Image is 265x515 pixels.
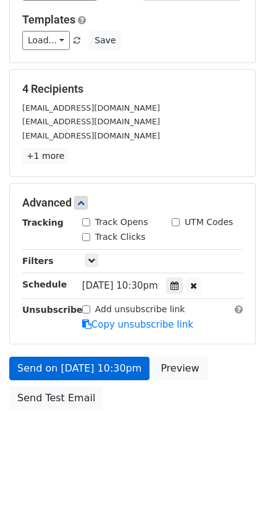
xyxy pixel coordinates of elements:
strong: Tracking [22,218,64,228]
label: Add unsubscribe link [95,303,185,316]
a: Send on [DATE] 10:30pm [9,357,149,380]
a: Preview [153,357,207,380]
span: [DATE] 10:30pm [82,280,158,291]
button: Save [89,31,121,50]
a: Copy unsubscribe link [82,319,193,330]
small: [EMAIL_ADDRESS][DOMAIN_NAME] [22,131,160,140]
strong: Unsubscribe [22,305,83,315]
strong: Filters [22,256,54,266]
label: Track Opens [95,216,148,229]
a: Templates [22,13,75,26]
h5: 4 Recipients [22,82,243,96]
a: Send Test Email [9,386,103,410]
iframe: Chat Widget [203,456,265,515]
small: [EMAIL_ADDRESS][DOMAIN_NAME] [22,117,160,126]
label: UTM Codes [185,216,233,229]
strong: Schedule [22,279,67,289]
a: Load... [22,31,70,50]
small: [EMAIL_ADDRESS][DOMAIN_NAME] [22,103,160,113]
h5: Advanced [22,196,243,210]
a: +1 more [22,148,69,164]
label: Track Clicks [95,231,146,244]
div: 聊天小组件 [203,456,265,515]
